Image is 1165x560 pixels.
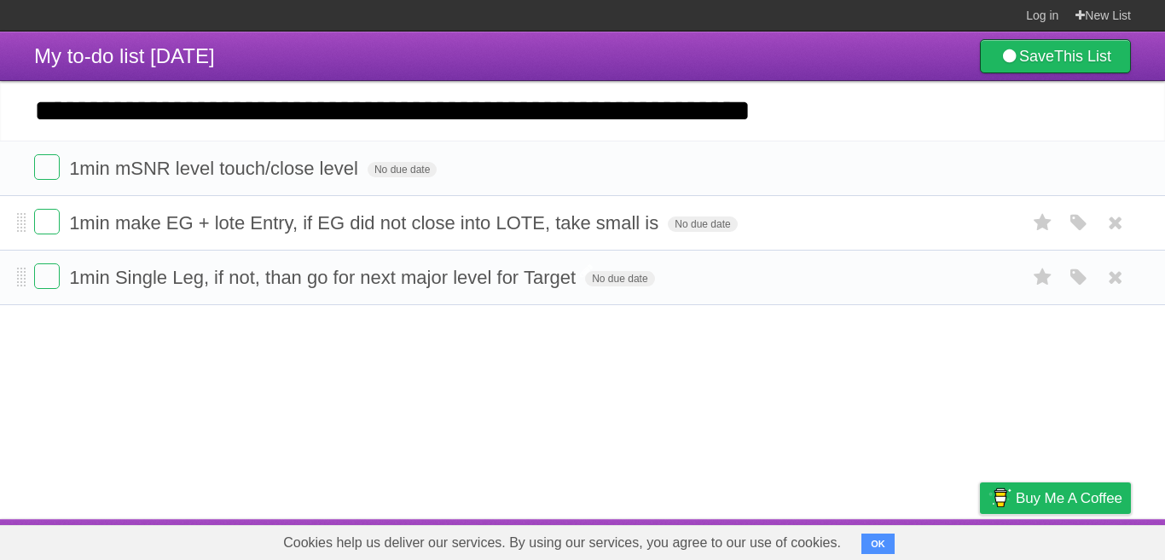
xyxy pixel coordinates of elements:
[585,271,654,286] span: No due date
[668,216,737,232] span: No due date
[34,263,60,289] label: Done
[980,39,1131,73] a: SaveThis List
[753,523,789,556] a: About
[34,154,60,180] label: Done
[266,526,858,560] span: Cookies help us deliver our services. By using our services, you agree to our use of cookies.
[34,209,60,234] label: Done
[69,267,580,288] span: 1min Single Leg, if not, than go for next major level for Target
[1054,48,1111,65] b: This List
[988,483,1011,512] img: Buy me a coffee
[34,44,215,67] span: My to-do list [DATE]
[1016,483,1122,513] span: Buy me a coffee
[368,162,437,177] span: No due date
[861,534,895,554] button: OK
[980,482,1131,514] a: Buy me a coffee
[958,523,1002,556] a: Privacy
[900,523,937,556] a: Terms
[69,158,362,179] span: 1min mSNR level touch/close level
[1027,209,1059,237] label: Star task
[1027,263,1059,292] label: Star task
[1023,523,1131,556] a: Suggest a feature
[809,523,878,556] a: Developers
[69,212,663,234] span: 1min make EG + lote Entry, if EG did not close into LOTE, take small is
